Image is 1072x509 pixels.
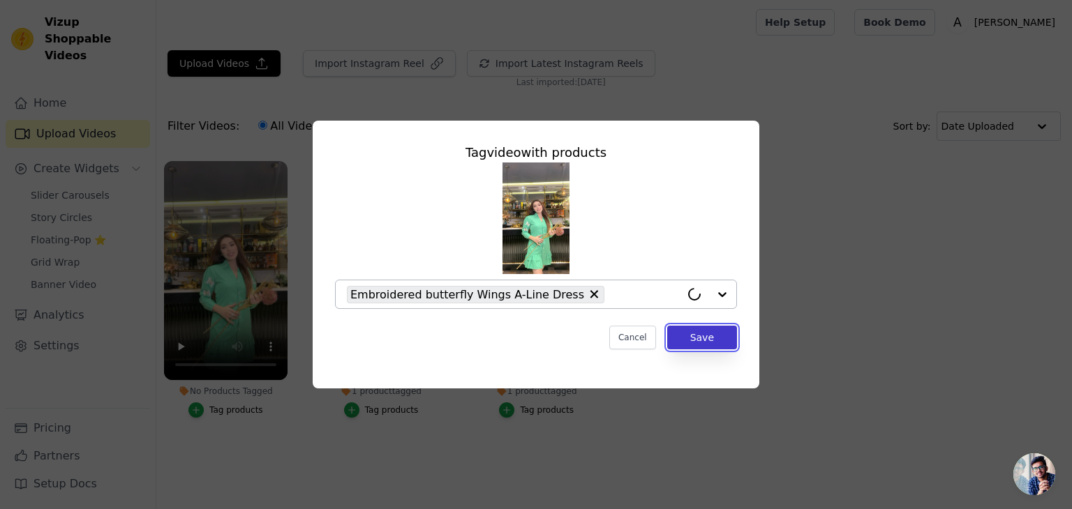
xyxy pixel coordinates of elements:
[335,143,737,162] div: Tag video with products
[502,162,569,274] img: reel-preview-26150e.myshopify.com-3625798037278623793_7053068818.jpeg
[667,326,737,349] button: Save
[350,286,584,303] span: Embroidered butterfly Wings A-Line Dress
[1013,453,1055,495] a: Open chat
[609,326,656,349] button: Cancel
